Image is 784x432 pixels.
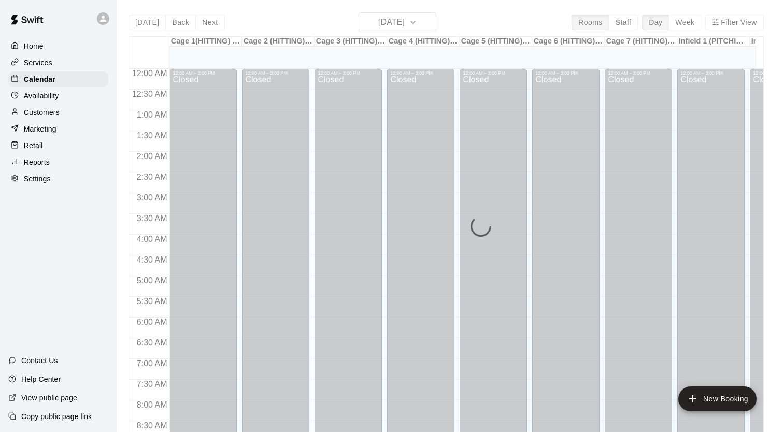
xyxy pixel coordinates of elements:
p: Marketing [24,124,56,134]
span: 4:30 AM [134,255,170,264]
p: Availability [24,91,59,101]
span: 12:00 AM [130,69,170,78]
span: 8:30 AM [134,421,170,430]
a: Availability [8,88,108,104]
span: 7:00 AM [134,359,170,368]
p: Calendar [24,74,55,84]
a: Calendar [8,71,108,87]
a: Home [8,38,108,54]
p: Copy public page link [21,411,92,422]
p: Home [24,41,44,51]
p: Retail [24,140,43,151]
span: 6:00 AM [134,318,170,326]
div: Cage 2 (HITTING)- Hit Trax - TBK [242,37,315,47]
div: 12:00 AM – 3:00 PM [318,70,379,76]
div: 12:00 AM – 3:00 PM [535,70,596,76]
span: 1:00 AM [134,110,170,119]
a: Services [8,55,108,70]
span: 7:30 AM [134,380,170,388]
div: Cage 6 (HITTING) - TBK [532,37,605,47]
a: Customers [8,105,108,120]
span: 6:30 AM [134,338,170,347]
span: 12:30 AM [130,90,170,98]
span: 1:30 AM [134,131,170,140]
div: Cage 7 (HITTING) - TBK [605,37,677,47]
p: View public page [21,393,77,403]
span: 5:30 AM [134,297,170,306]
div: 12:00 AM – 3:00 PM [245,70,306,76]
p: Customers [24,107,60,118]
p: Help Center [21,374,61,384]
div: Cage 5 (HITTING) - TBK [460,37,532,47]
span: 5:00 AM [134,276,170,285]
p: Settings [24,174,51,184]
span: 3:00 AM [134,193,170,202]
a: Reports [8,154,108,170]
span: 4:00 AM [134,235,170,243]
button: add [678,386,757,411]
span: 2:30 AM [134,172,170,181]
a: Marketing [8,121,108,137]
a: Settings [8,171,108,186]
div: 12:00 AM – 3:00 PM [463,70,524,76]
p: Reports [24,157,50,167]
div: 12:00 AM – 3:00 PM [680,70,742,76]
span: 2:00 AM [134,152,170,161]
span: 3:30 AM [134,214,170,223]
a: Retail [8,138,108,153]
span: 8:00 AM [134,400,170,409]
p: Services [24,57,52,68]
p: Contact Us [21,355,58,366]
div: Infield 1 (PITCHING) - TBK [677,37,750,47]
div: Cage 3 (HITTING) - TBK [315,37,387,47]
div: 12:00 AM – 3:00 PM [608,70,669,76]
div: 12:00 AM – 3:00 PM [173,70,234,76]
div: Cage 1(HITTING) - Hit Trax - TBK [169,37,242,47]
div: 12:00 AM – 3:00 PM [390,70,451,76]
div: Cage 4 (HITTING) - TBK [387,37,460,47]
